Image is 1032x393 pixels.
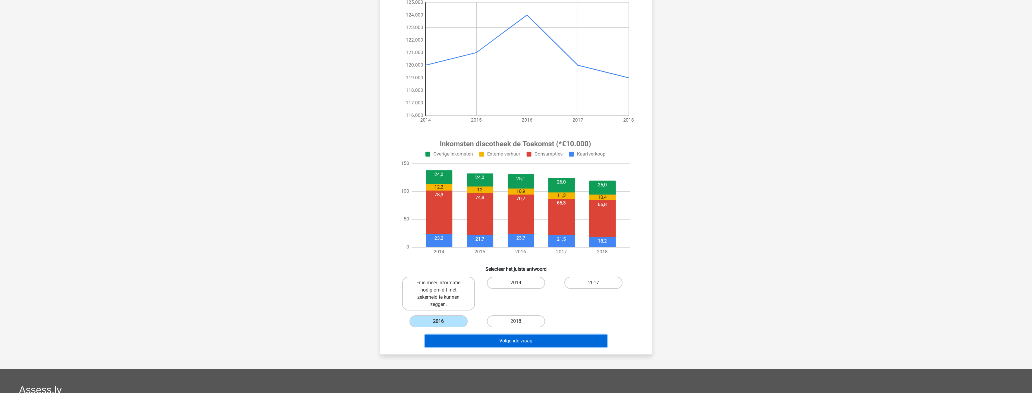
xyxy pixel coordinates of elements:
label: 2017 [564,277,623,289]
label: 2014 [487,277,545,289]
label: Er is meer informatie nodig om dit met zekerheid te kunnen zeggen. [402,277,475,310]
button: Volgende vraag [425,335,607,347]
label: 2016 [409,315,468,327]
h6: Selecteer het juiste antwoord [390,261,642,272]
label: 2018 [487,315,545,327]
